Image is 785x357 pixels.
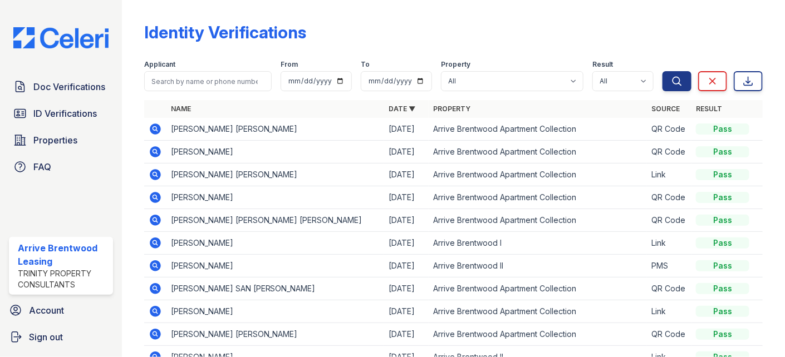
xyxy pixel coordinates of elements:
[384,323,429,346] td: [DATE]
[384,186,429,209] td: [DATE]
[384,277,429,300] td: [DATE]
[429,141,647,163] td: Arrive Brentwood Apartment Collection
[696,329,749,340] div: Pass
[144,22,307,42] div: Identity Verifications
[696,237,749,249] div: Pass
[18,241,109,268] div: Arrive Brentwood Leasing
[33,133,77,147] span: Properties
[647,186,691,209] td: QR Code
[696,146,749,157] div: Pass
[281,60,298,69] label: From
[647,232,691,255] td: Link
[429,209,647,232] td: Arrive Brentwood Apartment Collection
[361,60,370,69] label: To
[647,141,691,163] td: QR Code
[9,76,113,98] a: Doc Verifications
[429,186,647,209] td: Arrive Brentwood Apartment Collection
[9,156,113,178] a: FAQ
[166,323,385,346] td: [PERSON_NAME] [PERSON_NAME]
[384,255,429,277] td: [DATE]
[696,123,749,135] div: Pass
[647,323,691,346] td: QR Code
[29,304,64,317] span: Account
[696,306,749,317] div: Pass
[4,326,117,348] a: Sign out
[429,300,647,323] td: Arrive Brentwood Apartment Collection
[429,323,647,346] td: Arrive Brentwood Apartment Collection
[651,105,680,113] a: Source
[33,80,105,93] span: Doc Verifications
[4,299,117,321] a: Account
[696,215,749,226] div: Pass
[429,277,647,300] td: Arrive Brentwood Apartment Collection
[389,105,415,113] a: Date ▼
[429,232,647,255] td: Arrive Brentwood I
[144,60,175,69] label: Applicant
[166,277,385,300] td: [PERSON_NAME] SAN [PERSON_NAME]
[384,232,429,255] td: [DATE]
[166,186,385,209] td: [PERSON_NAME]
[384,163,429,186] td: [DATE]
[592,60,613,69] label: Result
[9,129,113,151] a: Properties
[647,255,691,277] td: PMS
[696,260,749,271] div: Pass
[166,209,385,232] td: [PERSON_NAME] [PERSON_NAME] [PERSON_NAME]
[647,118,691,141] td: QR Code
[384,118,429,141] td: [DATE]
[29,330,63,344] span: Sign out
[441,60,470,69] label: Property
[171,105,191,113] a: Name
[144,71,272,91] input: Search by name or phone number
[647,163,691,186] td: Link
[4,27,117,48] img: CE_Logo_Blue-a8612792a0a2168367f1c8372b55b34899dd931a85d93a1a3d3e32e68fde9ad4.png
[647,277,691,300] td: QR Code
[647,300,691,323] td: Link
[166,163,385,186] td: [PERSON_NAME] [PERSON_NAME]
[33,160,51,173] span: FAQ
[647,209,691,232] td: QR Code
[429,118,647,141] td: Arrive Brentwood Apartment Collection
[18,268,109,290] div: Trinity Property Consultants
[384,209,429,232] td: [DATE]
[384,141,429,163] td: [DATE]
[696,192,749,203] div: Pass
[166,118,385,141] td: [PERSON_NAME] [PERSON_NAME]
[696,105,722,113] a: Result
[429,163,647,186] td: Arrive Brentwood Apartment Collection
[166,141,385,163] td: [PERSON_NAME]
[429,255,647,277] td: Arrive Brentwood II
[166,300,385,323] td: [PERSON_NAME]
[33,107,97,120] span: ID Verifications
[9,102,113,125] a: ID Verifications
[696,169,749,180] div: Pass
[384,300,429,323] td: [DATE]
[696,283,749,294] div: Pass
[166,255,385,277] td: [PERSON_NAME]
[433,105,470,113] a: Property
[166,232,385,255] td: [PERSON_NAME]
